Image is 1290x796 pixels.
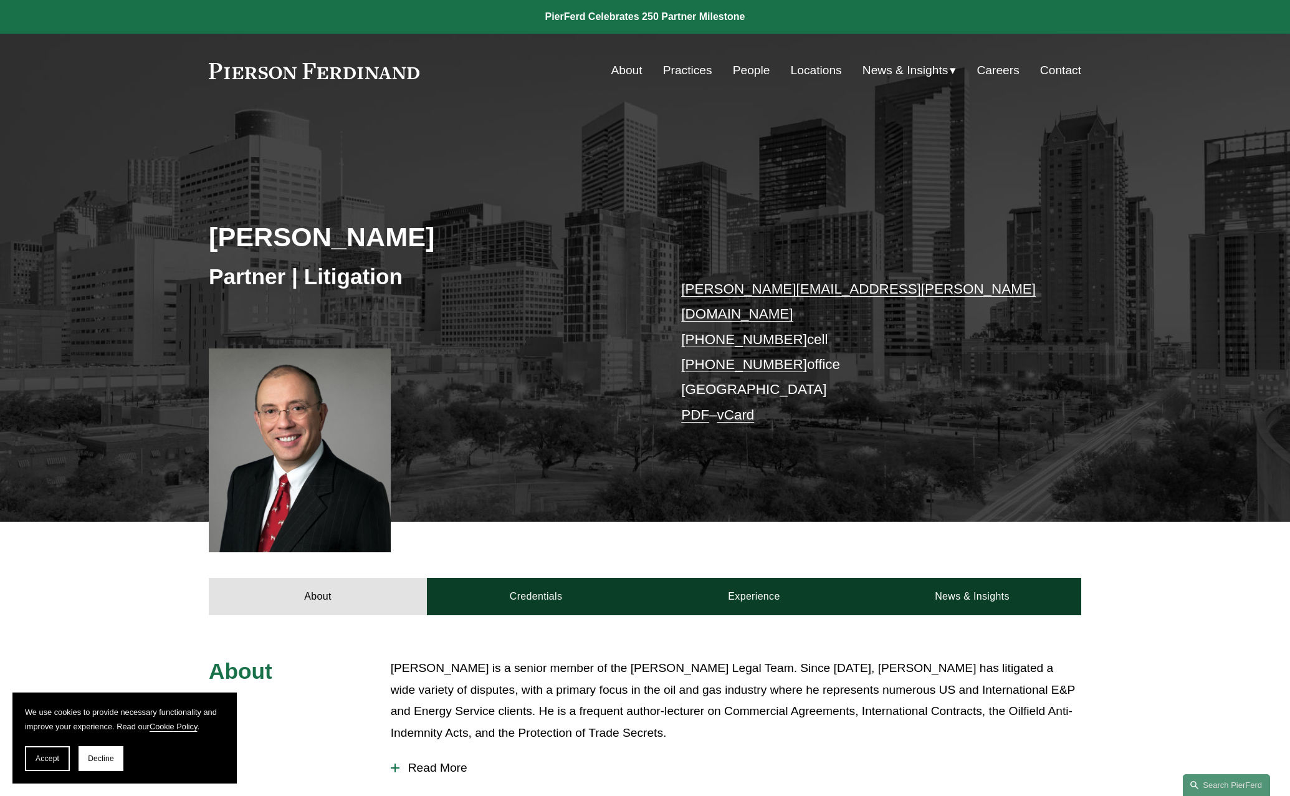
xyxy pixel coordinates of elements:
a: Practices [663,59,712,82]
a: About [209,578,427,615]
span: News & Insights [862,60,948,82]
a: Search this site [1183,774,1270,796]
a: folder dropdown [862,59,957,82]
a: [PERSON_NAME][EMAIL_ADDRESS][PERSON_NAME][DOMAIN_NAME] [681,281,1036,322]
button: Accept [25,746,70,771]
a: People [733,59,770,82]
a: About [611,59,642,82]
a: [PHONE_NUMBER] [681,357,807,372]
section: Cookie banner [12,693,237,784]
span: Accept [36,754,59,763]
span: Read More [399,761,1081,775]
h3: Partner | Litigation [209,263,645,290]
a: Cookie Policy [150,722,198,731]
h2: [PERSON_NAME] [209,221,645,253]
a: [PHONE_NUMBER] [681,332,807,347]
span: About [209,659,272,683]
p: cell office [GEOGRAPHIC_DATA] – [681,277,1044,428]
button: Decline [79,746,123,771]
a: vCard [717,407,755,423]
a: Contact [1040,59,1081,82]
p: We use cookies to provide necessary functionality and improve your experience. Read our . [25,705,224,734]
a: Locations [791,59,842,82]
p: [PERSON_NAME] is a senior member of the [PERSON_NAME] Legal Team. Since [DATE], [PERSON_NAME] has... [391,658,1081,744]
a: Experience [645,578,863,615]
a: PDF [681,407,709,423]
a: Careers [977,59,1020,82]
a: News & Insights [863,578,1081,615]
span: Decline [88,754,114,763]
button: Read More [391,752,1081,784]
a: Credentials [427,578,645,615]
